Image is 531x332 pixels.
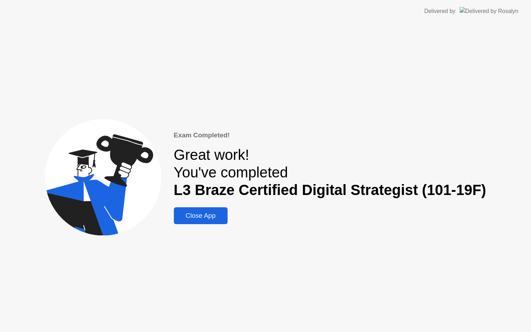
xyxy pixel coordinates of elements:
[176,212,225,220] div: Close App
[174,146,486,199] div: Great work! You've completed
[174,182,486,198] b: L3 Braze Certified Digital Strategist (101-19F)
[174,130,486,140] div: Exam Completed!
[424,7,455,15] div: Delivered by
[460,7,518,15] img: Delivered by Rosalyn
[174,207,228,224] button: Close App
